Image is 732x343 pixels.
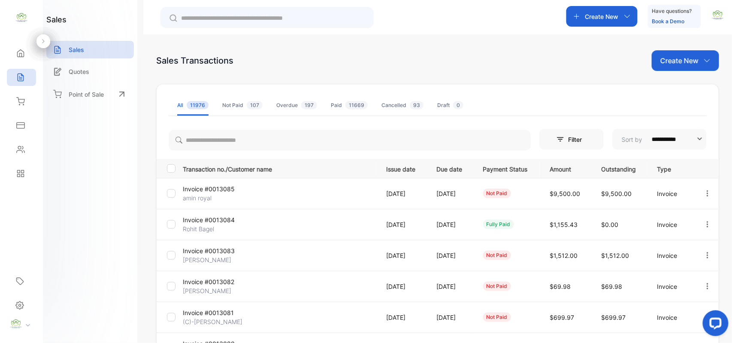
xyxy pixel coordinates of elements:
[15,11,28,24] img: logo
[657,163,686,174] p: Type
[156,54,233,67] div: Sales Transactions
[601,190,632,197] span: $9,500.00
[387,189,419,198] p: [DATE]
[652,7,692,15] p: Have questions?
[437,101,463,109] div: Draft
[453,101,463,109] span: 0
[436,251,465,260] p: [DATE]
[183,163,376,174] p: Transaction no./Customer name
[387,251,419,260] p: [DATE]
[9,318,22,331] img: profile
[183,193,247,202] p: amin royal
[612,129,707,150] button: Sort by
[46,41,134,58] a: Sales
[622,135,642,144] p: Sort by
[183,255,247,264] p: [PERSON_NAME]
[387,313,419,322] p: [DATE]
[652,18,685,24] a: Book a Demo
[657,220,686,229] p: Invoice
[247,101,263,109] span: 107
[183,277,247,286] p: Invoice #0013082
[601,221,618,228] span: $0.00
[652,50,719,71] button: Create New
[483,282,511,291] div: not paid
[410,101,423,109] span: 93
[301,101,317,109] span: 197
[183,224,247,233] p: Rohit Bagel
[387,282,419,291] p: [DATE]
[177,101,209,109] div: All
[550,221,578,228] span: $1,155.43
[183,184,247,193] p: Invoice #0013085
[187,101,209,109] span: 11976
[46,63,134,80] a: Quotes
[183,215,247,224] p: Invoice #0013084
[585,12,619,21] p: Create New
[222,101,263,109] div: Not Paid
[601,314,626,321] span: $699.97
[69,67,89,76] p: Quotes
[46,14,67,25] h1: sales
[696,307,732,343] iframe: LiveChat chat widget
[483,220,514,229] div: fully paid
[483,312,511,322] div: not paid
[183,246,247,255] p: Invoice #0013083
[69,45,84,54] p: Sales
[436,313,465,322] p: [DATE]
[69,90,104,99] p: Point of Sale
[387,220,419,229] p: [DATE]
[436,163,465,174] p: Due date
[381,101,423,109] div: Cancelled
[660,55,699,66] p: Create New
[711,9,724,21] img: avatar
[550,314,574,321] span: $699.97
[550,252,578,259] span: $1,512.00
[183,286,247,295] p: [PERSON_NAME]
[183,308,247,317] p: Invoice #0013081
[601,163,640,174] p: Outstanding
[657,313,686,322] p: Invoice
[550,283,571,290] span: $69.98
[711,6,724,27] button: avatar
[601,283,622,290] span: $69.98
[601,252,629,259] span: $1,512.00
[657,189,686,198] p: Invoice
[183,317,247,326] p: (C)-[PERSON_NAME]
[345,101,368,109] span: 11669
[436,220,465,229] p: [DATE]
[331,101,368,109] div: Paid
[483,189,511,198] div: not paid
[566,6,638,27] button: Create New
[46,85,134,104] a: Point of Sale
[550,163,584,174] p: Amount
[550,190,580,197] span: $9,500.00
[436,189,465,198] p: [DATE]
[657,282,686,291] p: Invoice
[483,163,532,174] p: Payment Status
[387,163,419,174] p: Issue date
[657,251,686,260] p: Invoice
[483,251,511,260] div: not paid
[276,101,317,109] div: Overdue
[436,282,465,291] p: [DATE]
